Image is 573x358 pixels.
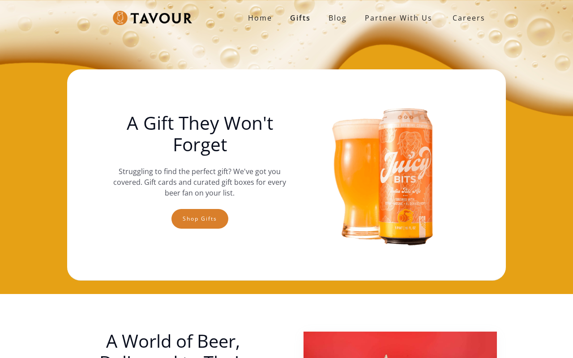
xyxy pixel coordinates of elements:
[320,9,356,27] a: Blog
[441,5,492,30] a: Careers
[281,9,320,27] a: Gifts
[453,9,485,27] strong: Careers
[105,112,295,155] h1: A Gift They Won't Forget
[105,166,295,198] p: Struggling to find the perfect gift? We've got you covered. Gift cards and curated gift boxes for...
[239,9,281,27] a: Home
[248,13,272,23] strong: Home
[171,209,228,229] a: Shop gifts
[356,9,441,27] a: partner with us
